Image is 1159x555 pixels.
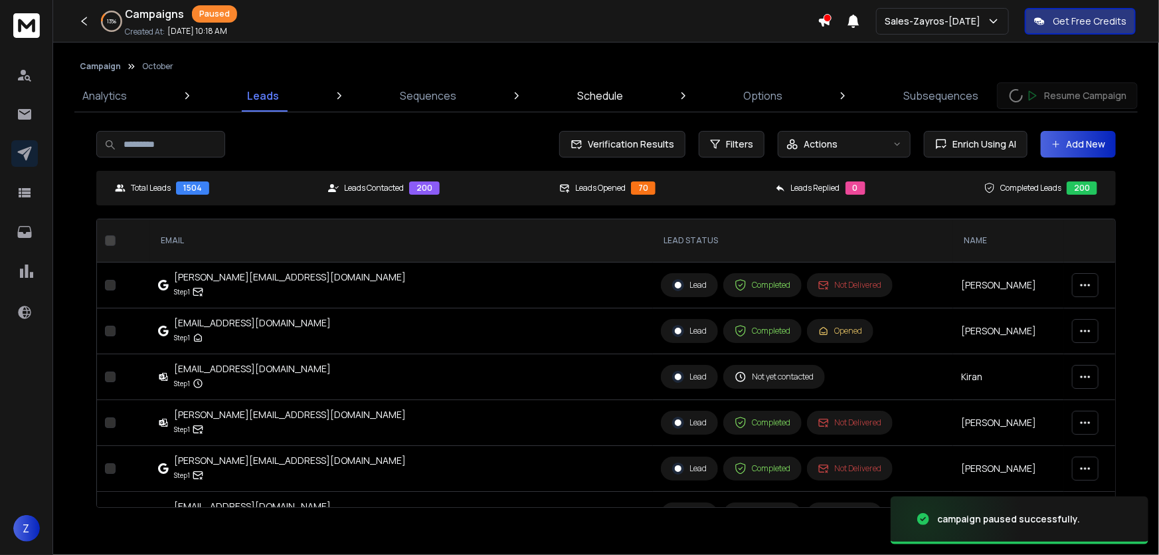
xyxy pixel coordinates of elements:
[953,400,1063,446] td: [PERSON_NAME]
[791,183,840,193] p: Leads Replied
[344,183,404,193] p: Leads Contacted
[569,80,631,112] a: Schedule
[924,131,1027,158] button: Enrich Using AI
[953,263,1063,308] td: [PERSON_NAME]
[903,88,978,104] p: Subsequences
[174,423,190,436] p: Step 1
[174,285,190,298] p: Step 1
[240,80,288,112] a: Leads
[1025,8,1136,35] button: Get Free Credits
[1041,131,1116,158] button: Add New
[631,181,656,195] div: 70
[174,316,331,330] div: [EMAIL_ADDRESS][DOMAIN_NAME]
[672,463,707,475] div: Lead
[953,354,1063,400] td: Kiran
[735,80,790,112] a: Options
[735,371,814,383] div: Not yet contacted
[13,515,40,542] button: Z
[131,183,171,193] p: Total Leads
[577,88,623,104] p: Schedule
[804,138,838,151] p: Actions
[125,6,184,22] h1: Campaigns
[818,463,881,474] div: Not Delivered
[672,279,707,291] div: Lead
[176,181,209,195] div: 1504
[174,500,331,513] div: [EMAIL_ADDRESS][DOMAIN_NAME]
[818,280,881,290] div: Not Delivered
[248,88,280,104] p: Leads
[400,88,456,104] p: Sequences
[653,219,954,263] th: LEAD STATUS
[818,326,862,336] div: Opened
[174,454,406,467] div: [PERSON_NAME][EMAIL_ADDRESS][DOMAIN_NAME]
[735,279,790,291] div: Completed
[885,15,986,28] p: Sales-Zayros-[DATE]
[174,377,190,390] p: Step 1
[125,27,165,37] p: Created At:
[1000,183,1061,193] p: Completed Leads
[74,80,135,112] a: Analytics
[1067,181,1097,195] div: 200
[726,138,753,151] span: Filters
[167,26,227,37] p: [DATE] 10:18 AM
[582,138,674,151] span: Verification Results
[672,371,707,383] div: Lead
[82,88,127,104] p: Analytics
[818,417,881,428] div: Not Delivered
[150,219,653,263] th: EMAIL
[672,417,707,429] div: Lead
[80,61,121,72] button: Campaign
[953,446,1063,492] td: [PERSON_NAME]
[953,308,1063,354] td: [PERSON_NAME]
[174,271,406,284] div: [PERSON_NAME][EMAIL_ADDRESS][DOMAIN_NAME]
[953,219,1063,263] th: NAME
[743,88,782,104] p: Options
[735,325,790,337] div: Completed
[174,362,331,376] div: [EMAIL_ADDRESS][DOMAIN_NAME]
[735,417,790,429] div: Completed
[174,331,190,344] p: Step 1
[142,61,173,72] p: October
[735,463,790,475] div: Completed
[575,183,626,193] p: Leads Opened
[699,131,764,158] button: Filters
[559,131,685,158] button: Verification Results
[672,325,707,337] div: Lead
[392,80,464,112] a: Sequences
[895,80,986,112] a: Subsequences
[174,469,190,482] p: Step 1
[174,408,406,421] div: [PERSON_NAME][EMAIL_ADDRESS][DOMAIN_NAME]
[937,512,1080,526] div: campaign paused successfully.
[192,5,237,23] div: Paused
[1053,15,1126,28] p: Get Free Credits
[846,181,865,195] div: 0
[107,17,116,25] p: 13 %
[409,181,440,195] div: 200
[947,138,1016,151] span: Enrich Using AI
